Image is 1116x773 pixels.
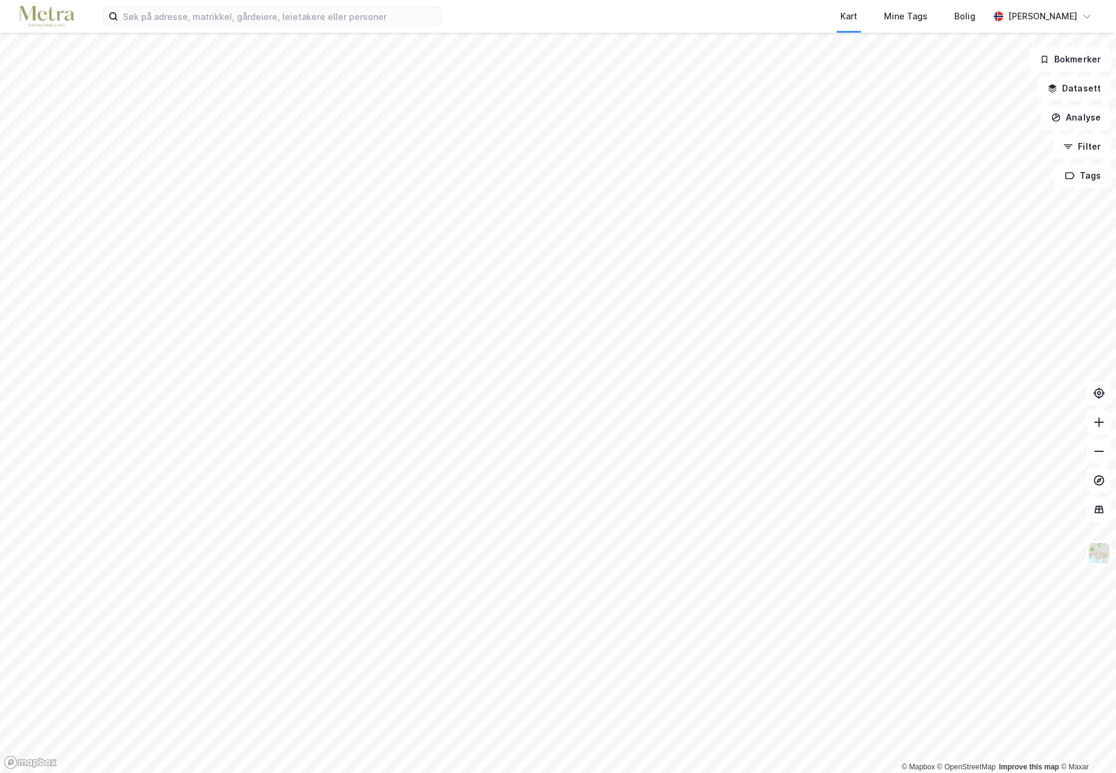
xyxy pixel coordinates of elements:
[999,763,1059,771] a: Improve this map
[884,9,928,24] div: Mine Tags
[902,763,935,771] a: Mapbox
[954,9,975,24] div: Bolig
[1055,715,1116,773] iframe: Chat Widget
[1055,715,1116,773] div: Kontrollprogram for chat
[937,763,996,771] a: OpenStreetMap
[1053,134,1111,159] button: Filter
[1088,542,1111,565] img: Z
[840,9,857,24] div: Kart
[19,6,74,27] img: metra-logo.256734c3b2bbffee19d4.png
[1037,76,1111,101] button: Datasett
[1055,164,1111,188] button: Tags
[1008,9,1077,24] div: [PERSON_NAME]
[4,755,57,769] a: Mapbox homepage
[1029,47,1111,71] button: Bokmerker
[118,7,442,25] input: Søk på adresse, matrikkel, gårdeiere, leietakere eller personer
[1041,105,1111,130] button: Analyse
